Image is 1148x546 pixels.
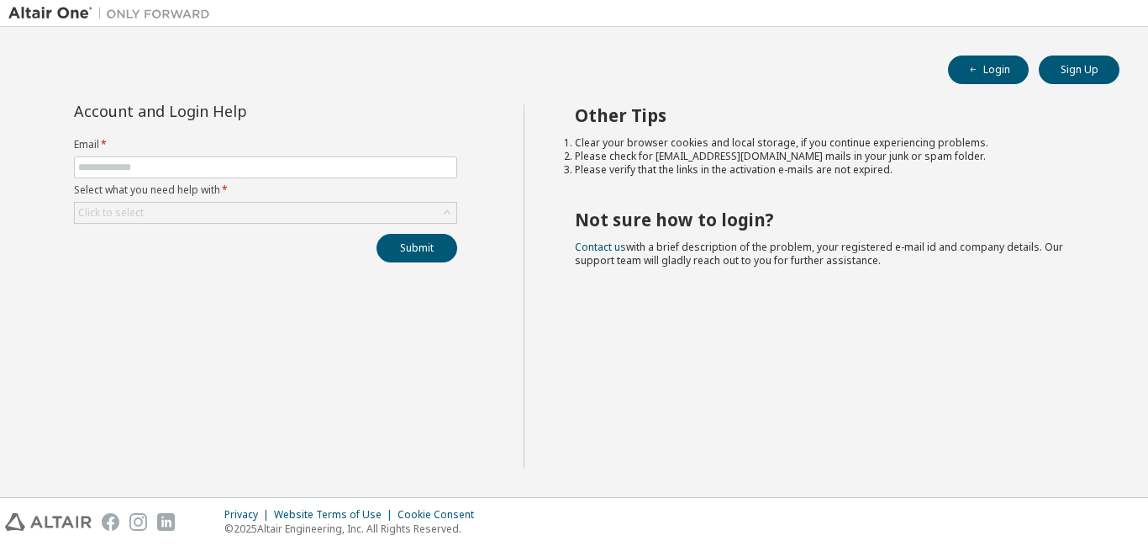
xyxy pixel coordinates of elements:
[575,150,1090,163] li: Please check for [EMAIL_ADDRESS][DOMAIN_NAME] mails in your junk or spam folder.
[575,240,1063,268] span: with a brief description of the problem, your registered e-mail id and company details. Our suppo...
[1039,56,1119,84] button: Sign Up
[274,508,398,522] div: Website Terms of Use
[224,522,484,536] p: © 2025 Altair Engineering, Inc. All Rights Reserved.
[74,138,457,151] label: Email
[948,56,1029,84] button: Login
[157,513,175,531] img: linkedin.svg
[224,508,274,522] div: Privacy
[5,513,92,531] img: altair_logo.svg
[8,5,219,22] img: Altair One
[575,240,626,254] a: Contact us
[575,104,1090,126] h2: Other Tips
[377,234,457,262] button: Submit
[575,209,1090,231] h2: Not sure how to login?
[398,508,484,522] div: Cookie Consent
[575,163,1090,177] li: Please verify that the links in the activation e-mails are not expired.
[78,206,144,220] div: Click to select
[74,183,457,197] label: Select what you need help with
[75,203,456,223] div: Click to select
[575,136,1090,150] li: Clear your browser cookies and local storage, if you continue experiencing problems.
[102,513,119,531] img: facebook.svg
[74,104,381,118] div: Account and Login Help
[129,513,147,531] img: instagram.svg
